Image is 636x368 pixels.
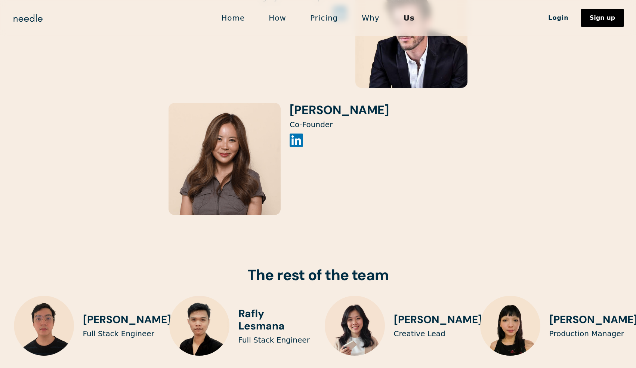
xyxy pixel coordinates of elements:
[238,307,312,332] h3: Rafly Lesmana
[238,335,310,344] p: Full Stack Engineer
[392,10,427,26] a: Us
[394,329,445,338] p: Creative Lead
[257,10,298,26] a: How
[290,103,389,117] h3: [PERSON_NAME]
[394,313,482,326] h3: [PERSON_NAME]
[209,10,257,26] a: Home
[536,12,581,24] a: Login
[83,313,171,326] h3: [PERSON_NAME]
[549,329,624,338] p: Production Manager
[350,10,391,26] a: Why
[590,15,615,21] div: Sign up
[83,329,154,338] p: Full Stack Engineer
[298,10,350,26] a: Pricing
[290,120,389,129] p: Co-Founder
[581,9,624,27] a: Sign up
